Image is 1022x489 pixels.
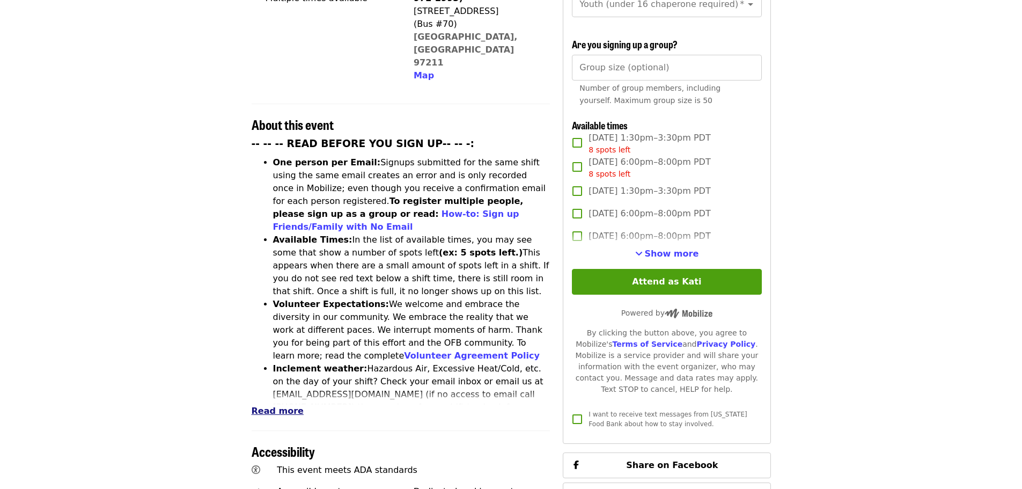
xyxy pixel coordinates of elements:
span: [DATE] 6:00pm–8:00pm PDT [589,207,710,220]
span: 8 spots left [589,170,630,178]
span: I want to receive text messages from [US_STATE] Food Bank about how to stay involved. [589,411,747,428]
span: Show more [645,249,699,259]
span: Accessibility [252,442,315,461]
span: [DATE] 6:00pm–8:00pm PDT [589,230,710,243]
span: About this event [252,115,334,134]
button: Attend as Kati [572,269,761,295]
span: 8 spots left [589,145,630,154]
span: [DATE] 6:00pm–8:00pm PDT [589,156,710,180]
span: Powered by [621,309,712,317]
strong: One person per Email: [273,157,381,167]
span: Available times [572,118,628,132]
span: [DATE] 1:30pm–3:30pm PDT [589,185,710,198]
span: [DATE] 1:30pm–3:30pm PDT [589,132,710,156]
button: Read more [252,405,304,418]
span: Are you signing up a group? [572,37,678,51]
a: Volunteer Agreement Policy [404,351,540,361]
strong: -- -- -- READ BEFORE YOU SIGN UP-- -- -: [252,138,475,149]
strong: Inclement weather: [273,363,367,374]
input: [object Object] [572,55,761,81]
a: [GEOGRAPHIC_DATA], [GEOGRAPHIC_DATA] 97211 [414,32,518,68]
strong: Volunteer Expectations: [273,299,389,309]
li: In the list of available times, you may see some that show a number of spots left This appears wh... [273,233,550,298]
span: Share on Facebook [626,460,718,470]
button: Map [414,69,434,82]
div: [STREET_ADDRESS] [414,5,541,18]
a: Privacy Policy [696,340,755,348]
a: How-to: Sign up Friends/Family with No Email [273,209,519,232]
i: universal-access icon [252,465,260,475]
strong: To register multiple people, please sign up as a group or read: [273,196,524,219]
span: This event meets ADA standards [277,465,417,475]
button: Share on Facebook [563,452,770,478]
div: (Bus #70) [414,18,541,31]
strong: (ex: 5 spots left.) [439,247,523,258]
img: Powered by Mobilize [665,309,712,318]
div: By clicking the button above, you agree to Mobilize's and . Mobilize is a service provider and wi... [572,327,761,395]
strong: Available Times: [273,235,352,245]
a: Terms of Service [612,340,682,348]
li: Signups submitted for the same shift using the same email creates an error and is only recorded o... [273,156,550,233]
span: Number of group members, including yourself. Maximum group size is 50 [579,84,720,105]
li: Hazardous Air, Excessive Heat/Cold, etc. on the day of your shift? Check your email inbox or emai... [273,362,550,427]
span: Map [414,70,434,81]
button: See more timeslots [635,247,699,260]
span: Read more [252,406,304,416]
li: We welcome and embrace the diversity in our community. We embrace the reality that we work at dif... [273,298,550,362]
